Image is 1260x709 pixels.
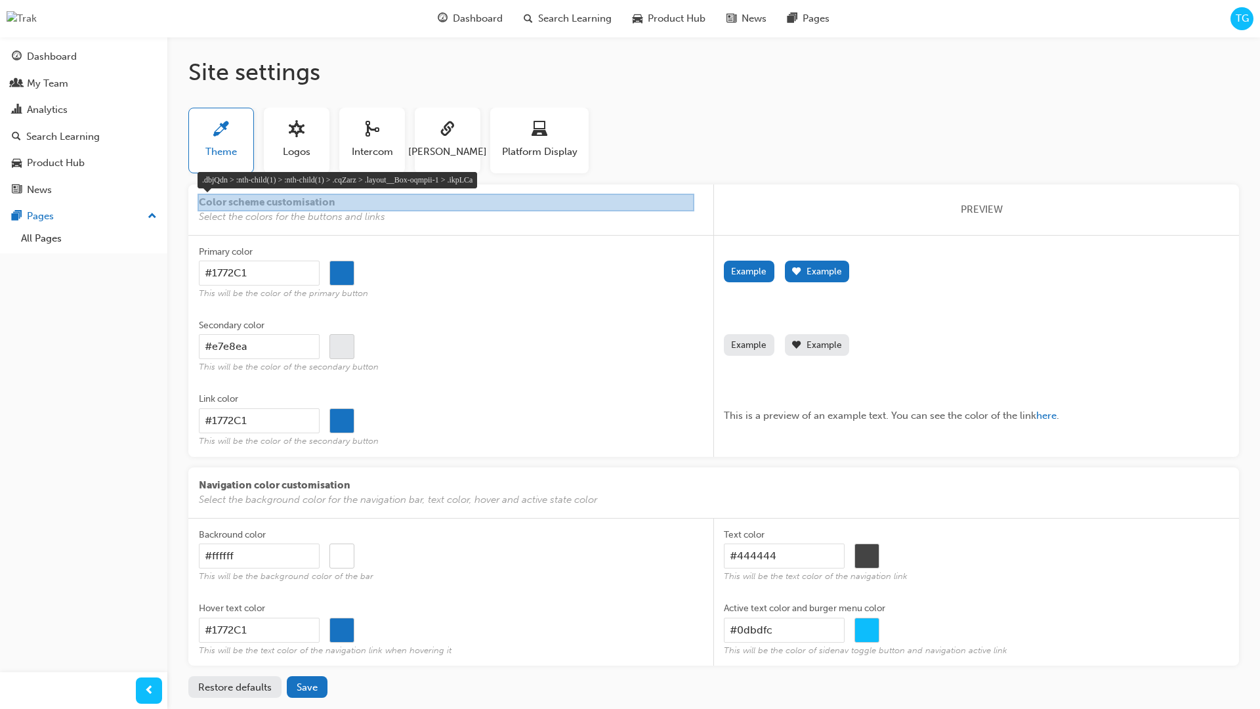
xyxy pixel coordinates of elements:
input: Link colorThis will be the color of the secondary button [199,408,320,433]
a: Dashboard [5,45,162,69]
a: search-iconSearch Learning [513,5,622,32]
div: News [27,183,52,198]
span: Search Learning [538,11,612,26]
span: search-icon [12,131,21,143]
span: This will be the background color of the bar [199,571,703,582]
a: All Pages [16,228,162,249]
span: up-icon [148,208,157,225]
span: News [742,11,766,26]
span: sitesettings_saml-icon [440,121,455,139]
span: Save [297,681,318,693]
span: This will be the text color of the navigation link when hovering it [199,645,703,656]
div: Dashboard [27,49,77,64]
span: chart-icon [12,104,22,116]
div: Link color [199,393,238,406]
span: Select the colors for the buttons and links [199,209,693,225]
span: Label [724,393,1228,408]
span: pages-icon [12,211,22,223]
a: pages-iconPages [777,5,840,32]
span: Product Hub [648,11,705,26]
button: DashboardMy TeamAnalyticsSearch LearningProduct HubNews [5,42,162,204]
span: laptop-icon [532,121,547,139]
span: Intercom [352,144,393,160]
span: sitesettings_logos-icon [289,121,304,139]
span: search-icon [524,11,533,27]
span: This is a preview of an example text. You can see the color of the link . [724,410,1059,421]
input: Backround colorThis will be the background color of the bar [199,544,320,569]
span: Platform Display [502,144,577,160]
button: TG [1230,7,1253,30]
div: Backround color [199,528,266,542]
span: This will be the color of sidenav toggle button and navigation active link [724,645,1228,656]
span: This will be the text color of the navigation link [724,571,1228,582]
span: This will be the color of the primary button [199,288,703,299]
span: sitesettings_theme-icon [213,121,229,139]
button: Save [287,676,327,698]
button: Intercom [339,108,405,173]
a: Product Hub [5,151,162,175]
span: here [1036,410,1057,421]
button: Theme [188,108,254,173]
h1: Site settings [188,58,1239,87]
div: Hover text color [199,602,265,615]
button: Restore defaults [188,676,282,698]
a: My Team [5,72,162,96]
div: Analytics [27,102,68,118]
a: car-iconProduct Hub [622,5,716,32]
div: Product Hub [27,156,85,171]
a: news-iconNews [716,5,777,32]
a: Analytics [5,98,162,122]
a: News [5,178,162,202]
span: [PERSON_NAME] [408,144,487,160]
span: guage-icon [12,51,22,63]
input: Hover text colorThis will be the text color of the navigation link when hovering it [199,618,320,643]
span: news-icon [726,11,736,27]
span: This will be the color of the secondary button [199,362,703,373]
div: Text color [724,528,765,542]
span: Pages [803,11,829,26]
span: prev-icon [144,683,154,699]
div: Secondary color [199,319,264,332]
button: Pages [5,204,162,228]
div: My Team [27,76,68,91]
span: Select the background color for the navigation bar, text color, hover and active state color [199,492,1228,507]
a: Search Learning [5,125,162,149]
span: Dashboard [453,11,503,26]
span: pages-icon [787,11,797,27]
span: Theme [205,144,237,160]
span: This will be the color of the secondary button [199,436,703,447]
span: TG [1236,11,1249,26]
span: news-icon [12,184,22,196]
div: Active text color and burger menu color [724,602,885,615]
div: Pages [27,209,54,224]
img: Trak [7,11,37,26]
button: Logos [264,108,329,173]
button: [PERSON_NAME] [415,108,480,173]
input: Text colorThis will be the text color of the navigation link [724,544,845,569]
span: PREVIEW [961,202,1003,217]
span: guage-icon [438,11,448,27]
input: Primary colorThis will be the color of the primary button [199,261,320,286]
a: guage-iconDashboard [427,5,513,32]
input: Secondary colorThis will be the color of the secondary button [199,334,320,359]
span: Navigation color customisation [199,478,1228,493]
span: Logos [283,144,310,160]
div: Primary color [199,246,253,259]
div: Search Learning [26,129,100,144]
span: car-icon [12,158,22,169]
span: car-icon [633,11,642,27]
span: sitesettings_intercom-icon [364,121,380,139]
input: Active text color and burger menu colorThis will be the color of sidenav toggle button and naviga... [724,618,845,643]
span: Label [724,246,1228,261]
span: people-icon [12,78,22,90]
span: Label [724,320,1228,335]
button: Platform Display [490,108,589,173]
